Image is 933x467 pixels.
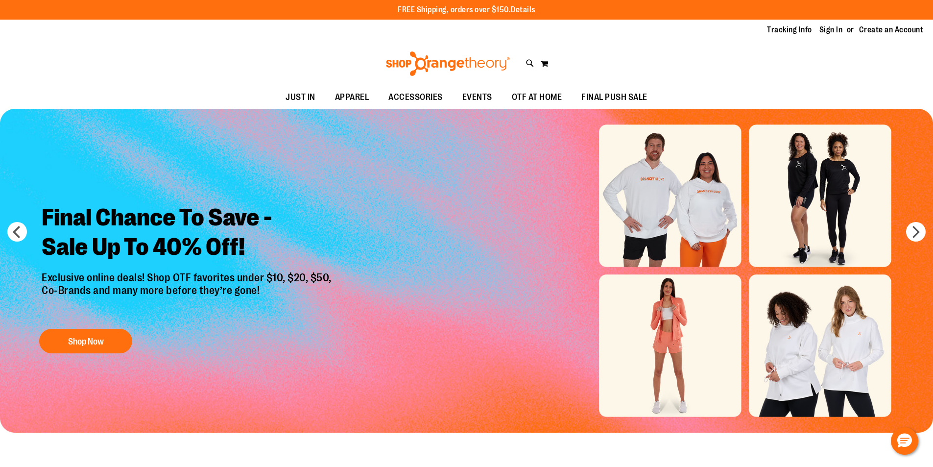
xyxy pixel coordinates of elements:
a: Create an Account [859,25,924,35]
span: FINAL PUSH SALE [581,86,647,108]
span: OTF AT HOME [512,86,562,108]
button: Shop Now [39,329,132,353]
a: Sign In [819,25,843,35]
span: ACCESSORIES [388,86,443,108]
a: FINAL PUSH SALE [572,86,657,109]
a: Details [511,5,535,14]
h2: Final Chance To Save - Sale Up To 40% Off! [34,196,341,271]
a: Tracking Info [767,25,812,35]
button: next [906,222,926,242]
span: APPAREL [335,86,369,108]
span: EVENTS [462,86,492,108]
p: Exclusive online deals! Shop OTF favorites under $10, $20, $50, Co-Brands and many more before th... [34,271,341,320]
a: EVENTS [453,86,502,109]
span: JUST IN [286,86,315,108]
button: Hello, have a question? Let’s chat. [891,427,918,455]
img: Shop Orangetheory [384,51,511,76]
a: ACCESSORIES [379,86,453,109]
button: prev [7,222,27,242]
a: JUST IN [276,86,325,109]
a: Final Chance To Save -Sale Up To 40% Off! Exclusive online deals! Shop OTF favorites under $10, $... [34,196,341,359]
a: APPAREL [325,86,379,109]
a: OTF AT HOME [502,86,572,109]
p: FREE Shipping, orders over $150. [398,4,535,16]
